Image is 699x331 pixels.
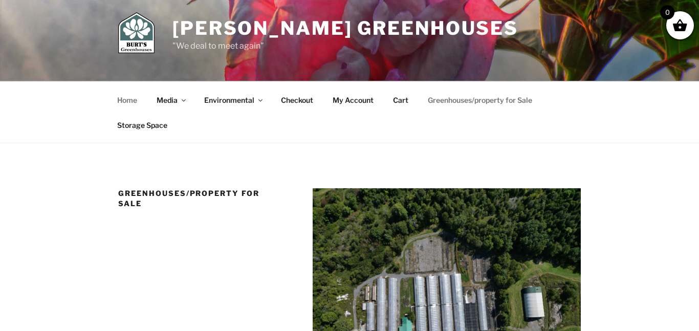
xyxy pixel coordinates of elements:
[147,87,193,113] a: Media
[118,188,285,208] h1: Greenhouses/property for Sale
[323,87,382,113] a: My Account
[172,17,518,39] a: [PERSON_NAME] Greenhouses
[108,87,146,113] a: Home
[118,12,155,53] img: Burt's Greenhouses
[172,40,518,52] p: "We deal to meet again"
[108,87,591,138] nav: Top Menu
[195,87,270,113] a: Environmental
[384,87,417,113] a: Cart
[660,5,674,19] span: 0
[108,113,176,138] a: Storage Space
[272,87,322,113] a: Checkout
[419,87,541,113] a: Greenhouses/property for Sale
